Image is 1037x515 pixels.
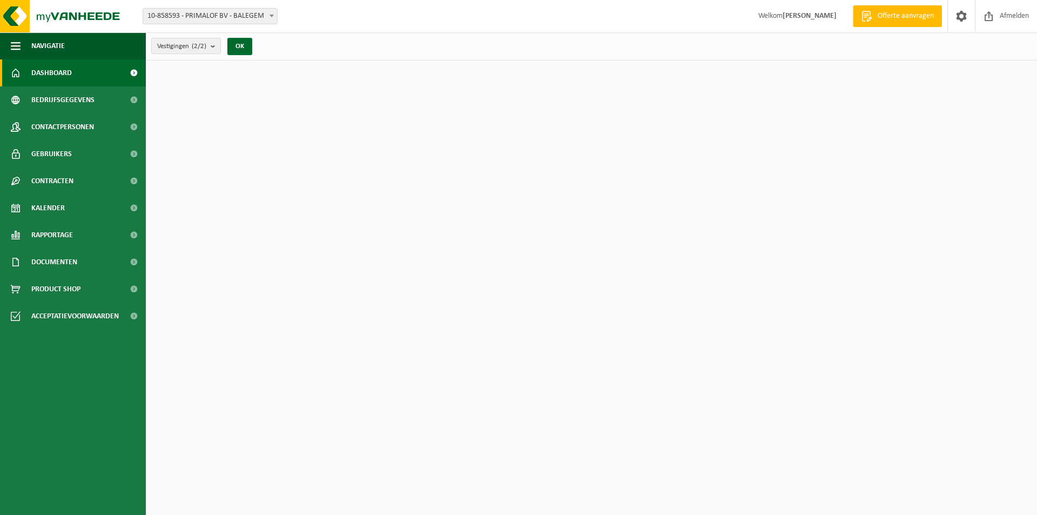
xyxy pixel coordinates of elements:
span: Documenten [31,249,77,276]
span: 10-858593 - PRIMALOF BV - BALEGEM [143,9,277,24]
span: Gebruikers [31,141,72,168]
span: Navigatie [31,32,65,59]
button: OK [227,38,252,55]
span: Acceptatievoorwaarden [31,303,119,330]
strong: [PERSON_NAME] [783,12,837,20]
span: Kalender [31,195,65,222]
span: Bedrijfsgegevens [31,86,95,113]
span: Contracten [31,168,73,195]
span: Vestigingen [157,38,206,55]
span: Contactpersonen [31,113,94,141]
button: Vestigingen(2/2) [151,38,221,54]
span: Product Shop [31,276,80,303]
span: Dashboard [31,59,72,86]
count: (2/2) [192,43,206,50]
span: Offerte aanvragen [875,11,937,22]
span: Rapportage [31,222,73,249]
a: Offerte aanvragen [853,5,942,27]
span: 10-858593 - PRIMALOF BV - BALEGEM [143,8,278,24]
